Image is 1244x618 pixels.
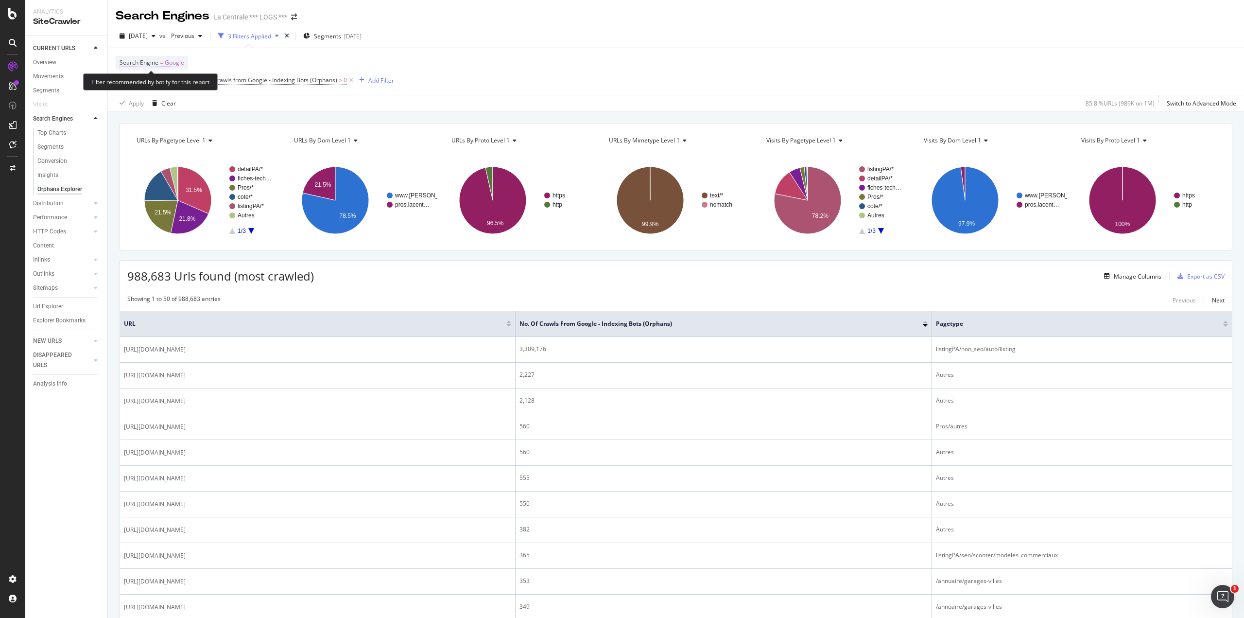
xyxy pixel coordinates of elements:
span: [URL][DOMAIN_NAME] [124,422,186,432]
span: URLs By mimetype Level 1 [609,136,680,144]
svg: A chart. [600,158,752,243]
svg: A chart. [127,158,280,243]
text: https [1182,192,1195,199]
span: Google [165,56,184,70]
svg: A chart. [442,158,595,243]
div: Export as CSV [1187,272,1225,281]
div: Autres [936,499,1228,508]
div: Autres [936,396,1228,405]
div: Analytics [33,8,100,16]
div: Url Explorer [33,301,63,312]
h4: URLs By dom Level 1 [292,133,429,148]
div: Autres [936,448,1228,457]
text: 99.9% [642,221,658,228]
span: [URL][DOMAIN_NAME] [124,371,186,380]
div: 353 [519,577,928,585]
button: Add Filter [355,74,394,86]
text: 100% [1115,221,1130,228]
span: Search Engine [120,58,158,67]
button: Apply [116,95,144,111]
h4: Visits by pagetype Level 1 [764,133,901,148]
span: [URL][DOMAIN_NAME] [124,345,186,354]
button: Segments[DATE] [299,28,365,44]
span: [URL][DOMAIN_NAME] [124,396,186,406]
a: Orphans Explorer [37,184,101,194]
div: A chart. [1072,158,1225,243]
span: 988,683 Urls found (most crawled) [127,268,314,284]
text: detailPA/* [238,166,263,173]
div: listingPA/non_seo/auto/listing [936,345,1228,353]
div: 3,309,176 [519,345,928,353]
a: Overview [33,57,101,68]
h4: URLs By proto Level 1 [449,133,586,148]
text: 1/3 [238,228,246,234]
span: vs [159,32,167,40]
text: http [553,201,562,208]
text: Autres [238,212,255,219]
a: Visits [33,100,57,110]
a: Sitemaps [33,283,91,293]
button: Previous [167,28,206,44]
button: Switch to Advanced Mode [1163,95,1236,111]
text: www.[PERSON_NAME]… [1024,192,1092,199]
div: HTTP Codes [33,227,66,237]
div: CURRENT URLS [33,43,75,53]
text: 97.9% [958,220,975,227]
text: http [1182,201,1192,208]
div: Performance [33,212,67,223]
button: [DATE] [116,28,159,44]
div: Overview [33,57,56,68]
text: text/* [710,192,724,199]
text: Autres [867,212,884,219]
a: Outlinks [33,269,91,279]
div: /annuaire/garages-villes [936,602,1228,611]
div: 365 [519,551,928,560]
span: = [160,58,163,67]
span: Previous [167,32,194,40]
div: Showing 1 to 50 of 988,683 entries [127,295,221,306]
text: 31.5% [186,187,202,194]
iframe: Intercom live chat [1211,585,1234,608]
div: A chart. [915,158,1067,243]
button: Previous [1173,295,1196,306]
button: 3 Filters Applied [214,28,283,44]
div: 3 Filters Applied [228,32,271,40]
text: detailPA/* [867,175,893,182]
a: Movements [33,71,101,82]
button: Clear [148,95,176,111]
div: Distribution [33,198,64,209]
div: Autres [936,371,1228,379]
a: DISAPPEARED URLS [33,350,91,371]
a: Performance [33,212,91,223]
div: Sitemaps [33,283,58,293]
div: Autres [936,474,1228,482]
div: 2,128 [519,396,928,405]
div: [DATE] [344,32,362,40]
button: Manage Columns [1100,270,1161,282]
text: 1/3 [867,228,876,234]
a: Top Charts [37,128,101,138]
span: 0 [344,73,347,87]
span: Segments [314,32,341,40]
text: cote/* [867,203,882,210]
span: URLs By pagetype Level 1 [137,136,206,144]
text: Pros/* [238,184,254,191]
div: Add Filter [368,76,394,85]
a: Explorer Bookmarks [33,316,101,326]
svg: A chart. [757,158,910,243]
h4: Visits by proto Level 1 [1079,133,1216,148]
span: > [339,76,342,84]
div: 349 [519,602,928,611]
a: NEW URLS [33,336,91,346]
div: SiteCrawler [33,16,100,27]
div: arrow-right-arrow-left [291,14,297,20]
span: URL [124,319,504,328]
a: Analysis Info [33,379,101,389]
a: Distribution [33,198,91,209]
a: Insights [37,170,101,180]
a: Search Engines [33,114,91,124]
a: Segments [37,142,101,152]
div: Switch to Advanced Mode [1167,99,1236,107]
